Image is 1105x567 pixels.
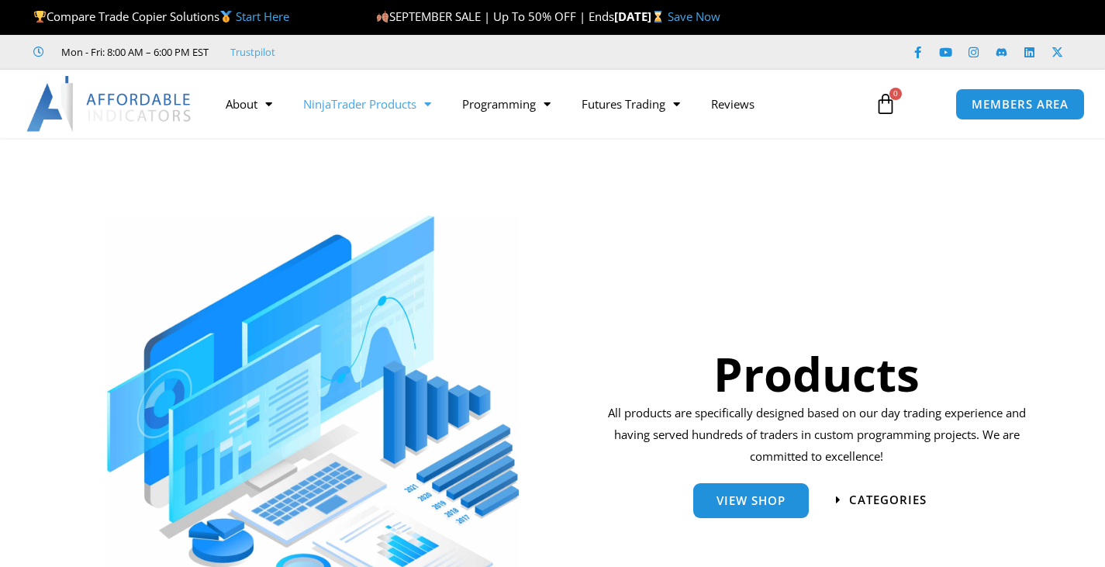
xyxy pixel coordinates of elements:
[376,9,614,24] span: SEPTEMBER SALE | Up To 50% OFF | Ends
[668,9,720,24] a: Save Now
[836,494,927,506] a: categories
[26,76,193,132] img: LogoAI | Affordable Indicators – NinjaTrader
[210,86,288,122] a: About
[34,11,46,22] img: 🏆
[955,88,1085,120] a: MEMBERS AREA
[603,403,1031,468] p: All products are specifically designed based on our day trading experience and having served hund...
[220,11,232,22] img: 🥇
[288,86,447,122] a: NinjaTrader Products
[33,9,289,24] span: Compare Trade Copier Solutions
[717,495,786,506] span: View Shop
[851,81,920,126] a: 0
[603,341,1031,406] h1: Products
[57,43,209,61] span: Mon - Fri: 8:00 AM – 6:00 PM EST
[889,88,902,100] span: 0
[696,86,770,122] a: Reviews
[447,86,566,122] a: Programming
[210,86,862,122] nav: Menu
[849,494,927,506] span: categories
[972,99,1069,110] span: MEMBERS AREA
[693,483,809,518] a: View Shop
[652,11,664,22] img: ⌛
[614,9,668,24] strong: [DATE]
[377,11,388,22] img: 🍂
[230,43,275,61] a: Trustpilot
[566,86,696,122] a: Futures Trading
[236,9,289,24] a: Start Here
